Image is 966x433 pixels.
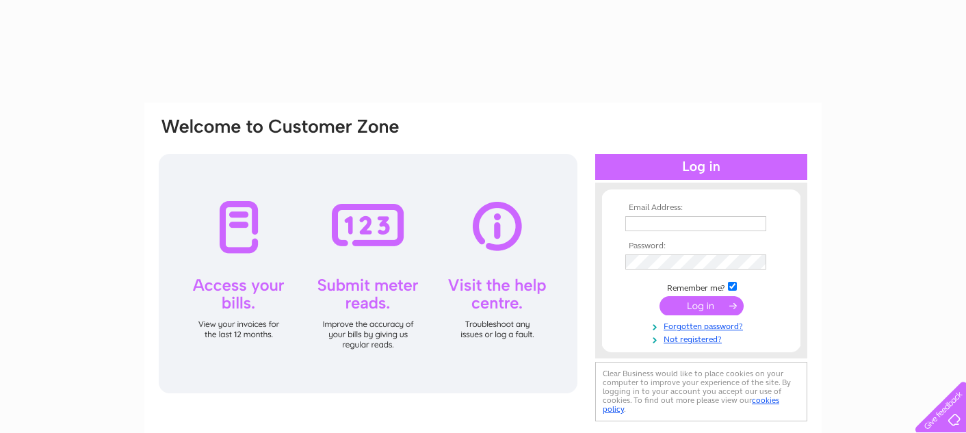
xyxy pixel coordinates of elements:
div: Clear Business would like to place cookies on your computer to improve your experience of the sit... [595,362,807,421]
th: Password: [622,241,781,251]
a: Forgotten password? [625,319,781,332]
td: Remember me? [622,280,781,293]
input: Submit [660,296,744,315]
th: Email Address: [622,203,781,213]
a: cookies policy [603,395,779,414]
a: Not registered? [625,332,781,345]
